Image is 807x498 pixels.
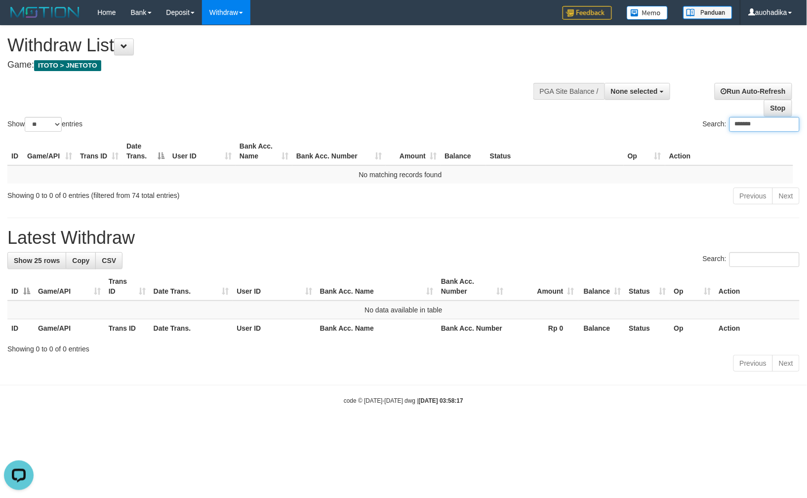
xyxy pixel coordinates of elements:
th: Action [715,272,800,301]
th: Action [715,319,800,338]
th: Trans ID: activate to sort column ascending [105,272,150,301]
div: Showing 0 to 0 of 0 entries (filtered from 74 total entries) [7,187,329,200]
th: Status [625,319,670,338]
th: Status: activate to sort column ascending [625,272,670,301]
th: Amount: activate to sort column ascending [386,137,441,165]
th: Bank Acc. Number [437,319,508,338]
span: Copy [72,257,89,265]
th: Bank Acc. Name: activate to sort column ascending [316,272,437,301]
th: Trans ID [105,319,150,338]
a: Stop [764,100,792,116]
th: User ID [233,319,316,338]
th: Bank Acc. Number: activate to sort column ascending [437,272,508,301]
img: Feedback.jpg [563,6,612,20]
a: Previous [733,355,773,372]
th: Date Trans.: activate to sort column descending [122,137,168,165]
span: ITOTO > JNETOTO [34,60,101,71]
select: Showentries [25,117,62,132]
span: CSV [102,257,116,265]
td: No data available in table [7,301,800,319]
h1: Latest Withdraw [7,228,800,248]
th: Op: activate to sort column ascending [624,137,665,165]
th: Trans ID: activate to sort column ascending [76,137,122,165]
th: ID [7,137,23,165]
label: Search: [703,252,800,267]
a: Next [772,188,800,204]
input: Search: [729,117,800,132]
span: Show 25 rows [14,257,60,265]
th: User ID: activate to sort column ascending [233,272,316,301]
strong: [DATE] 03:58:17 [419,397,463,404]
th: Rp 0 [508,319,578,338]
button: None selected [605,83,670,100]
th: Game/API [34,319,105,338]
th: Status [486,137,624,165]
label: Search: [703,117,800,132]
th: User ID: activate to sort column ascending [168,137,236,165]
div: PGA Site Balance / [533,83,605,100]
label: Show entries [7,117,82,132]
th: ID: activate to sort column descending [7,272,34,301]
a: CSV [95,252,122,269]
img: panduan.png [683,6,732,19]
th: Amount: activate to sort column ascending [508,272,578,301]
th: Bank Acc. Name [316,319,437,338]
small: code © [DATE]-[DATE] dwg | [344,397,463,404]
a: Previous [733,188,773,204]
a: Show 25 rows [7,252,66,269]
th: Balance [578,319,625,338]
div: Showing 0 to 0 of 0 entries [7,340,800,354]
th: Action [665,137,793,165]
th: Balance [441,137,486,165]
th: ID [7,319,34,338]
img: MOTION_logo.png [7,5,82,20]
input: Search: [729,252,800,267]
th: Bank Acc. Number: activate to sort column ascending [292,137,386,165]
th: Date Trans.: activate to sort column ascending [150,272,233,301]
button: Open LiveChat chat widget [4,4,34,34]
a: Next [772,355,800,372]
img: Button%20Memo.svg [627,6,668,20]
th: Bank Acc. Name: activate to sort column ascending [236,137,292,165]
span: None selected [611,87,658,95]
td: No matching records found [7,165,793,184]
th: Op: activate to sort column ascending [670,272,715,301]
a: Run Auto-Refresh [715,83,792,100]
a: Copy [66,252,96,269]
h1: Withdraw List [7,36,528,55]
th: Op [670,319,715,338]
th: Game/API: activate to sort column ascending [23,137,76,165]
th: Balance: activate to sort column ascending [578,272,625,301]
th: Game/API: activate to sort column ascending [34,272,105,301]
h4: Game: [7,60,528,70]
th: Date Trans. [150,319,233,338]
